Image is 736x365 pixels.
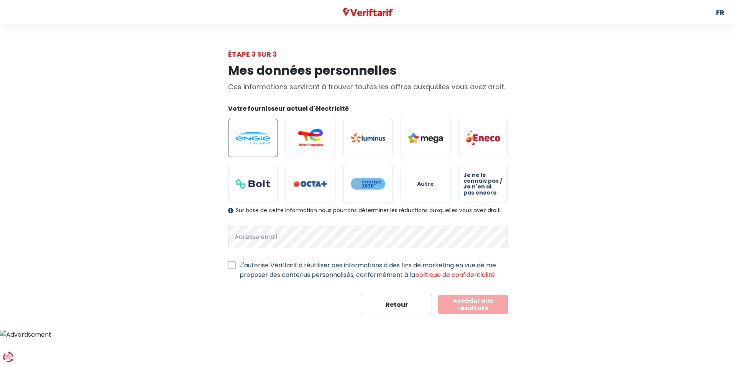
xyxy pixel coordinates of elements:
img: Octa+ [293,181,328,187]
a: politique de confidentialité [415,270,495,279]
span: Autre [417,181,434,187]
h1: Mes données personnelles [228,63,508,78]
p: Ces informations serviront à trouver toutes les offres auxquelles vous avez droit. [228,82,508,92]
button: Retour [362,295,432,314]
div: Sur base de cette information nous pourrons déterminer les réductions auxquelles vous avez droit. [228,207,508,214]
legend: Votre fournisseur actuel d'électricité [228,104,508,116]
img: Veriftarif logo [343,8,393,17]
div: Étape 3 sur 3 [228,49,508,59]
img: Total Energies / Lampiris [293,129,328,147]
img: Engie / Electrabel [236,132,270,144]
img: Eneco [466,130,500,146]
img: Mega [408,133,443,143]
img: Luminus [351,133,385,142]
img: Bolt [236,179,270,189]
img: Energie2030 [351,178,385,190]
button: Accéder aux résultats [438,295,508,314]
span: Je ne le connais pas / Je n'en ai pas encore [463,172,503,196]
label: J'autorise Vériftarif à réutiliser ces informations à des fins de marketing en vue de me proposer... [240,260,508,280]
